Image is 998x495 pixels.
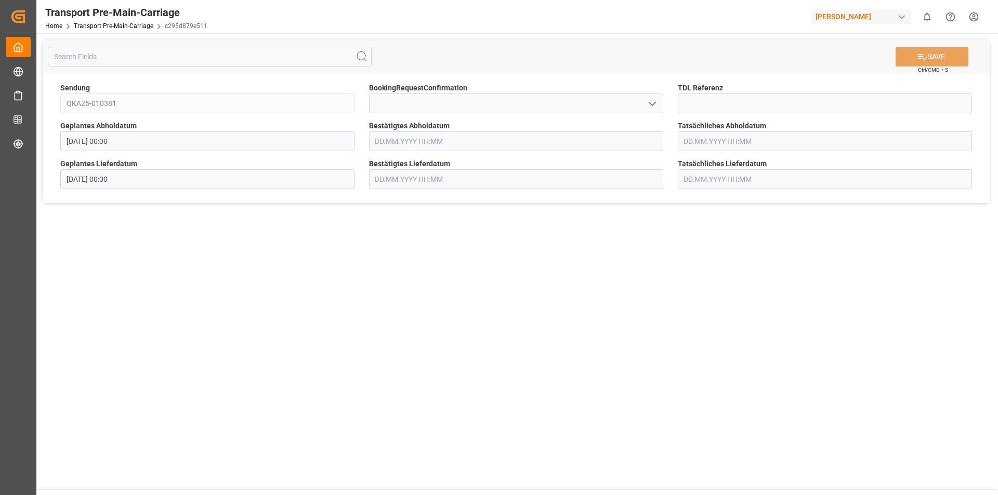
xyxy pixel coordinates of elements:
[678,169,972,189] input: DD.MM.YYYY HH:MM
[60,83,90,93] span: Sendung
[918,66,948,74] span: Ctrl/CMD + S
[644,96,659,112] button: open menu
[369,169,663,189] input: DD.MM.YYYY HH:MM
[811,7,915,26] button: [PERSON_NAME]
[60,169,354,189] input: DD.MM.YYYY HH:MM
[369,121,450,131] span: Bestätigtes Abholdatum
[678,131,972,151] input: DD.MM.YYYY HH:MM
[678,121,766,131] span: Tatsächliches Abholdatum
[45,22,62,30] a: Home
[60,131,354,151] input: DD.MM.YYYY HH:MM
[60,158,137,169] span: Geplantes Lieferdatum
[60,121,137,131] span: Geplantes Abholdatum
[45,5,207,20] div: Transport Pre-Main-Carriage
[915,5,939,29] button: show 0 new notifications
[939,5,962,29] button: Help Center
[678,83,723,93] span: TDL Referenz
[369,158,450,169] span: Bestätigtes Lieferdatum
[74,22,153,30] a: Transport Pre-Main-Carriage
[678,158,767,169] span: Tatsächliches Lieferdatum
[896,47,968,66] button: SAVE
[811,9,911,24] div: [PERSON_NAME]
[369,83,467,93] span: BookingRequestConfirmation
[369,131,663,151] input: DD.MM.YYYY HH:MM
[48,47,372,66] input: Search Fields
